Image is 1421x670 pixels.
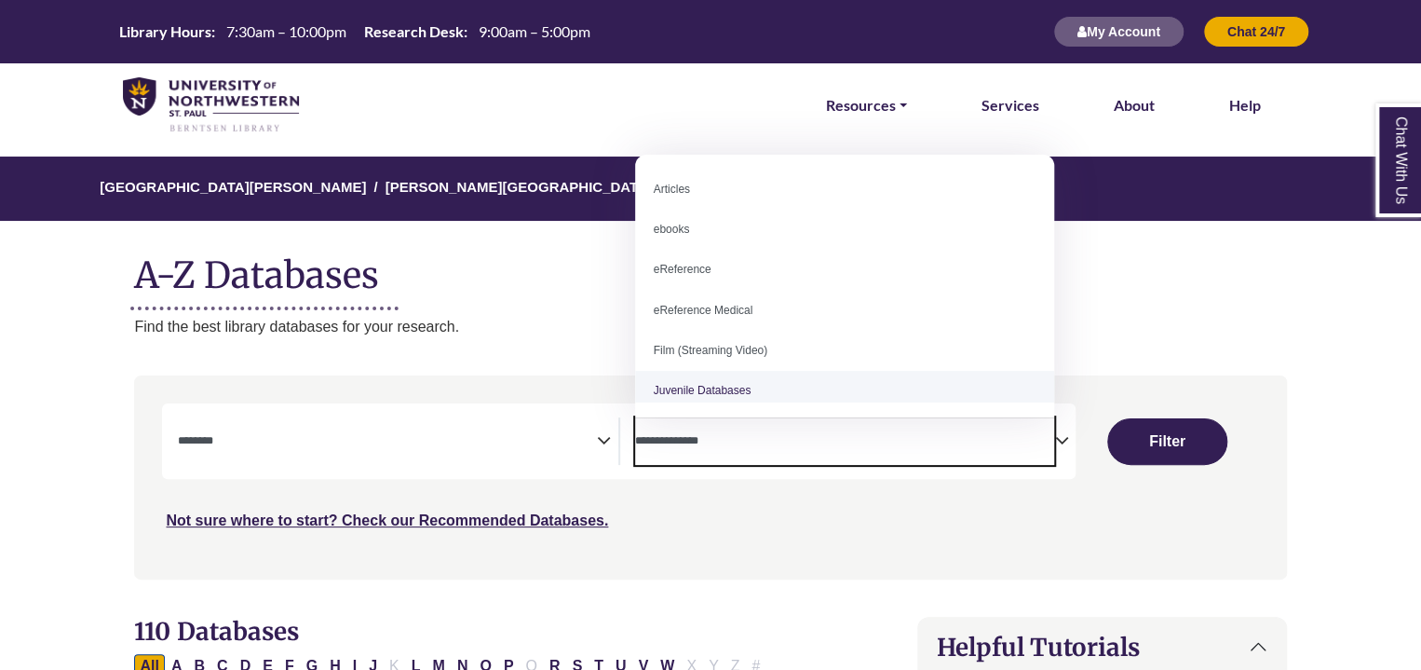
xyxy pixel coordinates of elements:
[635,210,1054,250] li: ebooks
[134,616,298,647] span: 110 Databases
[112,21,216,41] th: Library Hours:
[100,176,366,195] a: [GEOGRAPHIC_DATA][PERSON_NAME]
[123,77,299,133] img: library_home
[635,435,1054,450] textarea: Search
[1114,93,1155,117] a: About
[1203,16,1309,48] button: Chat 24/7
[635,291,1054,331] li: eReference Medical
[1229,93,1261,117] a: Help
[134,157,1286,221] nav: breadcrumb
[479,22,590,40] span: 9:00am – 5:00pm
[981,93,1039,117] a: Services
[112,21,598,43] a: Hours Today
[134,376,1286,579] nav: Search filters
[357,21,468,41] th: Research Desk:
[1203,23,1309,39] a: Chat 24/7
[1053,16,1184,48] button: My Account
[1053,23,1184,39] a: My Account
[386,176,652,195] a: [PERSON_NAME][GEOGRAPHIC_DATA]
[635,371,1054,411] li: Juvenile Databases
[226,22,346,40] span: 7:30am – 10:00pm
[177,435,596,450] textarea: Search
[134,315,1286,339] p: Find the best library databases for your research.
[112,21,598,39] table: Hours Today
[635,331,1054,371] li: Film (Streaming Video)
[635,170,1054,210] li: Articles
[826,93,907,117] a: Resources
[635,250,1054,290] li: eReference
[1107,418,1227,465] button: Submit for Search Results
[166,513,608,528] a: Not sure where to start? Check our Recommended Databases.
[134,239,1286,296] h1: A-Z Databases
